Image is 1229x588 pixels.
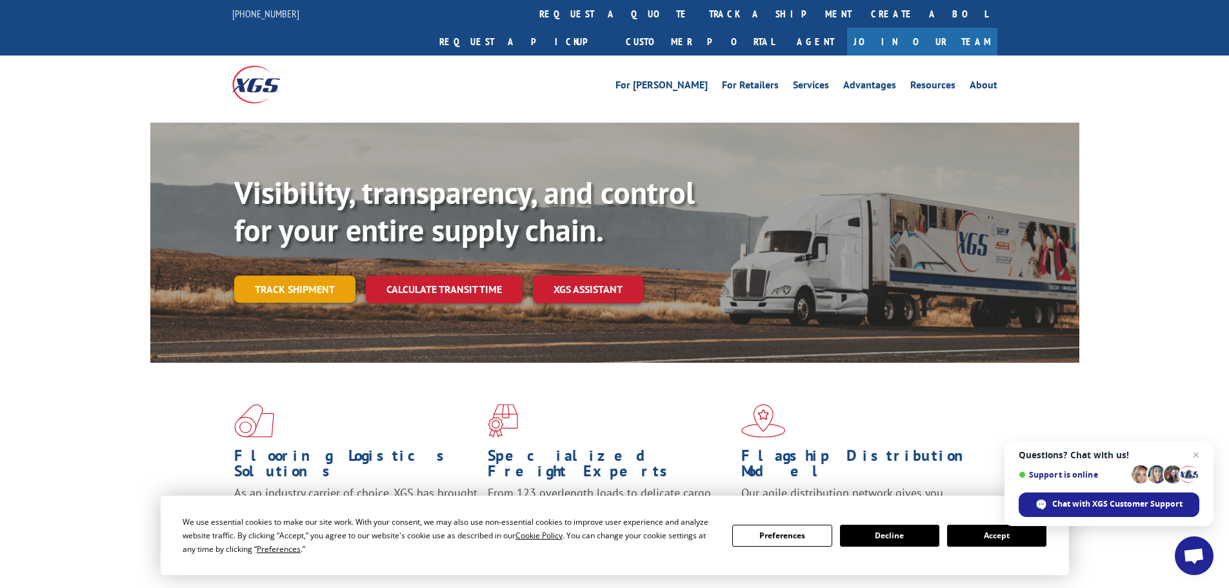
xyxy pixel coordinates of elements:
b: Visibility, transparency, and control for your entire supply chain. [234,172,695,250]
a: For [PERSON_NAME] [615,80,708,94]
img: xgs-icon-flagship-distribution-model-red [741,404,786,438]
span: As an industry carrier of choice, XGS has brought innovation and dedication to flooring logistics... [234,485,477,531]
span: Support is online [1019,470,1127,480]
h1: Specialized Freight Experts [488,448,732,485]
div: We use essential cookies to make our site work. With your consent, we may also use non-essential ... [183,515,717,556]
a: Calculate transit time [366,276,523,303]
span: Preferences [257,543,301,554]
img: xgs-icon-focused-on-flooring-red [488,404,518,438]
a: For Retailers [722,80,779,94]
a: Join Our Team [847,28,997,56]
p: From 123 overlength loads to delicate cargo, our experienced staff knows the best way to move you... [488,485,732,543]
button: Preferences [732,525,832,547]
a: Resources [910,80,955,94]
a: Customer Portal [616,28,784,56]
img: xgs-icon-total-supply-chain-intelligence-red [234,404,274,438]
a: XGS ASSISTANT [533,276,643,303]
button: Decline [840,525,939,547]
button: Accept [947,525,1046,547]
a: [PHONE_NUMBER] [232,7,299,20]
span: Cookie Policy [515,530,563,541]
h1: Flagship Distribution Model [741,448,985,485]
div: Open chat [1175,536,1214,575]
a: Request a pickup [430,28,616,56]
a: Track shipment [234,276,355,303]
span: Close chat [1188,447,1204,463]
a: Advantages [843,80,896,94]
a: Services [793,80,829,94]
span: Our agile distribution network gives you nationwide inventory management on demand. [741,485,979,516]
a: About [970,80,997,94]
span: Chat with XGS Customer Support [1052,498,1183,510]
h1: Flooring Logistics Solutions [234,448,478,485]
a: Agent [784,28,847,56]
div: Cookie Consent Prompt [161,496,1069,575]
div: Chat with XGS Customer Support [1019,492,1199,517]
span: Questions? Chat with us! [1019,450,1199,460]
